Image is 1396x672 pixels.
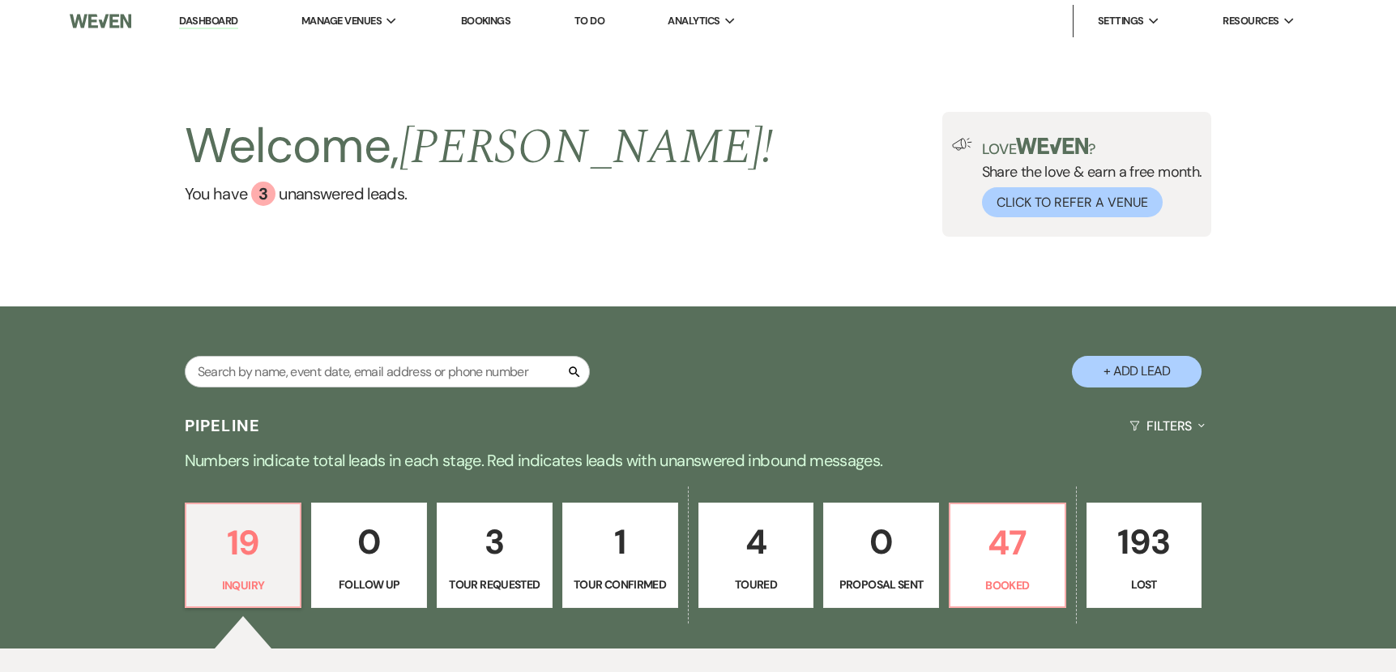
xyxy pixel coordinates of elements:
[668,13,719,29] span: Analytics
[461,14,511,28] a: Bookings
[447,515,542,569] p: 3
[982,187,1163,217] button: Click to Refer a Venue
[179,14,237,29] a: Dashboard
[1098,13,1144,29] span: Settings
[115,447,1282,473] p: Numbers indicate total leads in each stage. Red indicates leads with unanswered inbound messages.
[1123,404,1211,447] button: Filters
[70,4,131,38] img: Weven Logo
[834,515,929,569] p: 0
[399,110,774,185] span: [PERSON_NAME] !
[301,13,382,29] span: Manage Venues
[1223,13,1279,29] span: Resources
[982,138,1202,156] p: Love ?
[196,516,291,570] p: 19
[1086,503,1202,608] a: 193Lost
[823,503,939,608] a: 0Proposal Sent
[972,138,1202,217] div: Share the love & earn a free month.
[185,356,590,387] input: Search by name, event date, email address or phone number
[196,576,291,594] p: Inquiry
[834,576,929,593] p: Proposal Sent
[574,14,604,28] a: To Do
[573,515,668,569] p: 1
[185,503,302,608] a: 19Inquiry
[960,516,1055,570] p: 47
[709,576,804,593] p: Toured
[949,503,1066,608] a: 47Booked
[185,414,261,437] h3: Pipeline
[311,503,427,608] a: 0Follow Up
[1072,356,1202,387] button: + Add Lead
[1097,576,1192,593] p: Lost
[952,138,972,151] img: loud-speaker-illustration.svg
[960,576,1055,594] p: Booked
[185,112,774,182] h2: Welcome,
[1097,515,1192,569] p: 193
[709,515,804,569] p: 4
[1016,138,1088,154] img: weven-logo-green.svg
[437,503,553,608] a: 3Tour Requested
[322,515,416,569] p: 0
[573,576,668,593] p: Tour Confirmed
[698,503,814,608] a: 4Toured
[185,182,774,206] a: You have 3 unanswered leads.
[447,576,542,593] p: Tour Requested
[562,503,678,608] a: 1Tour Confirmed
[251,182,275,206] div: 3
[322,576,416,593] p: Follow Up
